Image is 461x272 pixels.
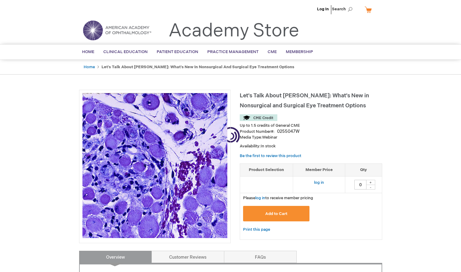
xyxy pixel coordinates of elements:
strong: Let's Talk About [PERSON_NAME]: What's New in Nonsurgical and Surgical Eye Treatment Options [102,65,294,69]
a: Log In [317,7,329,12]
span: Please to receive member pricing [243,196,313,200]
span: Clinical Education [103,49,148,54]
button: Add to Cart [243,206,310,221]
a: log in [314,180,324,185]
div: 0255047W [277,129,299,135]
p: Availability: [240,143,382,149]
div: + [366,180,375,185]
a: Be the first to review this product [240,153,301,158]
span: In stock [261,144,276,149]
span: Search [332,3,355,15]
img: Let's Talk About TED: What's New in Nonsurgical and Surgical Eye Treatment Options [82,93,227,238]
span: Add to Cart [265,211,287,216]
a: Customer Reviews [152,251,224,263]
th: Product Selection [240,164,293,176]
a: Print this page [243,226,270,233]
a: Overview [79,251,152,263]
input: Qty [354,180,366,190]
span: Membership [286,49,313,54]
a: FAQs [224,251,297,263]
span: CME [268,49,277,54]
strong: Product Number [240,129,275,134]
li: Up to 1.5 credits of General CME [240,123,382,129]
span: Home [82,49,94,54]
a: log in [255,196,265,200]
div: - [366,185,375,190]
th: Qty [345,164,382,176]
a: Home [84,65,95,69]
span: Practice Management [207,49,259,54]
a: Academy Store [169,20,299,42]
p: Webinar [240,135,382,140]
img: CME Credit [240,114,277,121]
strong: Media Type: [240,135,262,140]
span: Patient Education [157,49,198,54]
span: Let's Talk About [PERSON_NAME]: What's New in Nonsurgical and Surgical Eye Treatment Options [240,92,369,109]
th: Member Price [293,164,345,176]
